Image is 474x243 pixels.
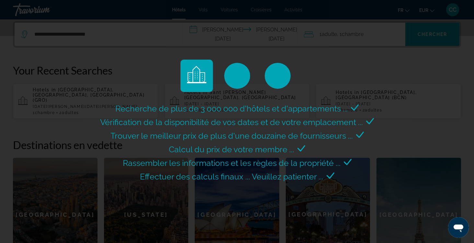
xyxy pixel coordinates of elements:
[100,117,363,127] span: Vérification de la disponibilité de vos dates et de votre emplacement ...
[123,158,341,168] span: Rassembler les informations et les règles de la propriété ...
[169,145,294,154] span: Calcul du prix de votre membre ...
[110,131,353,141] span: Trouver le meilleur prix de plus d'une douzaine de fournisseurs ...
[140,172,323,181] span: Effectuer des calculs finaux ... Veuillez patienter ...
[448,217,469,238] iframe: Bouton de lancement de la fenêtre de messagerie
[115,104,348,113] span: Recherche de plus de 3 000 000 d'hôtels et d'appartements ...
